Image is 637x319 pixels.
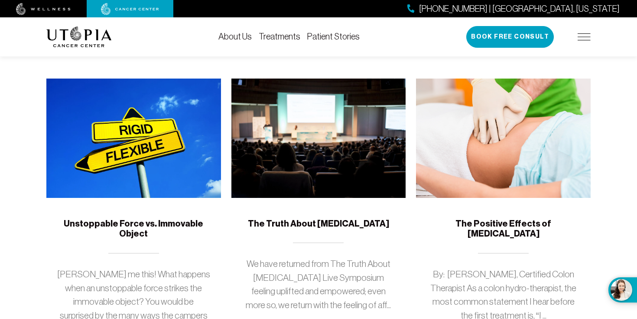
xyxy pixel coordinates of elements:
[46,79,221,198] img: Unstoppable Force vs. Immovable Object
[259,32,300,41] a: Treatments
[16,3,71,15] img: wellness
[426,219,580,239] h5: The Positive Effects of [MEDICAL_DATA]
[307,32,360,41] a: Patient Stories
[218,32,252,41] a: About Us
[407,3,620,15] a: [PHONE_NUMBER] | [GEOGRAPHIC_DATA], [US_STATE]
[101,3,159,15] img: cancer center
[578,33,591,40] img: icon-hamburger
[416,79,591,198] img: The Positive Effects of Colon Therapy
[466,26,554,48] button: Book Free Consult
[57,219,211,239] h5: Unstoppable Force vs. Immovable Object
[231,79,406,198] img: The Truth About Cancer
[242,257,396,312] p: We have returned from The Truth About [MEDICAL_DATA] Live Symposium feeling uplifted and empowere...
[419,3,620,15] span: [PHONE_NUMBER] | [GEOGRAPHIC_DATA], [US_STATE]
[242,219,396,229] h5: The Truth About [MEDICAL_DATA]
[46,26,112,47] img: logo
